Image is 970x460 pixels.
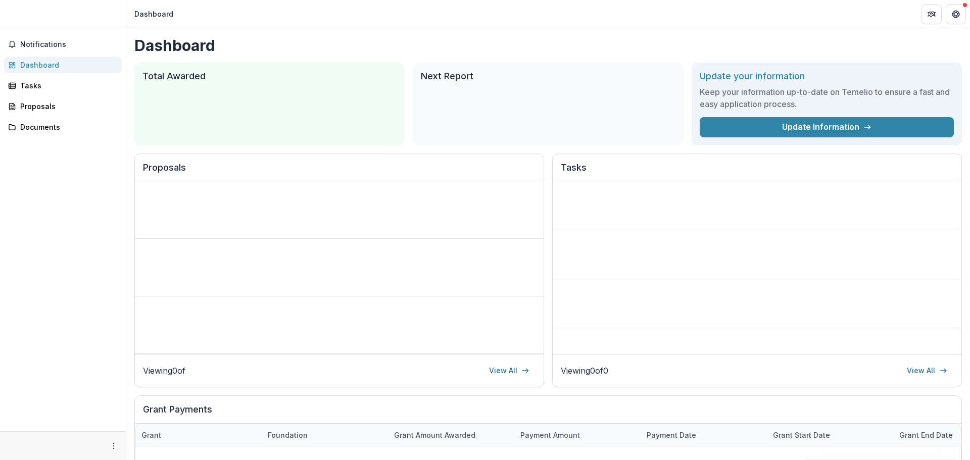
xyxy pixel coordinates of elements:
[20,80,114,91] div: Tasks
[4,57,122,73] a: Dashboard
[4,77,122,94] a: Tasks
[4,98,122,115] a: Proposals
[946,4,966,24] button: Get Help
[700,71,954,82] h2: Update your information
[134,9,173,19] div: Dashboard
[483,363,536,379] a: View All
[700,86,954,110] h3: Keep your information up-to-date on Temelio to ensure a fast and easy application process.
[922,4,942,24] button: Partners
[143,365,185,377] p: Viewing 0 of
[20,122,114,132] div: Documents
[20,40,118,49] span: Notifications
[4,119,122,135] a: Documents
[134,36,962,55] h1: Dashboard
[421,71,675,82] h2: Next Report
[561,162,953,181] h2: Tasks
[20,101,114,112] div: Proposals
[143,162,536,181] h2: Proposals
[561,365,608,377] p: Viewing 0 of 0
[142,71,397,82] h2: Total Awarded
[901,363,953,379] a: View All
[130,7,177,21] nav: breadcrumb
[108,440,120,452] button: More
[143,404,953,423] h2: Grant Payments
[700,117,954,137] a: Update Information
[4,36,122,53] button: Notifications
[20,60,114,70] div: Dashboard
